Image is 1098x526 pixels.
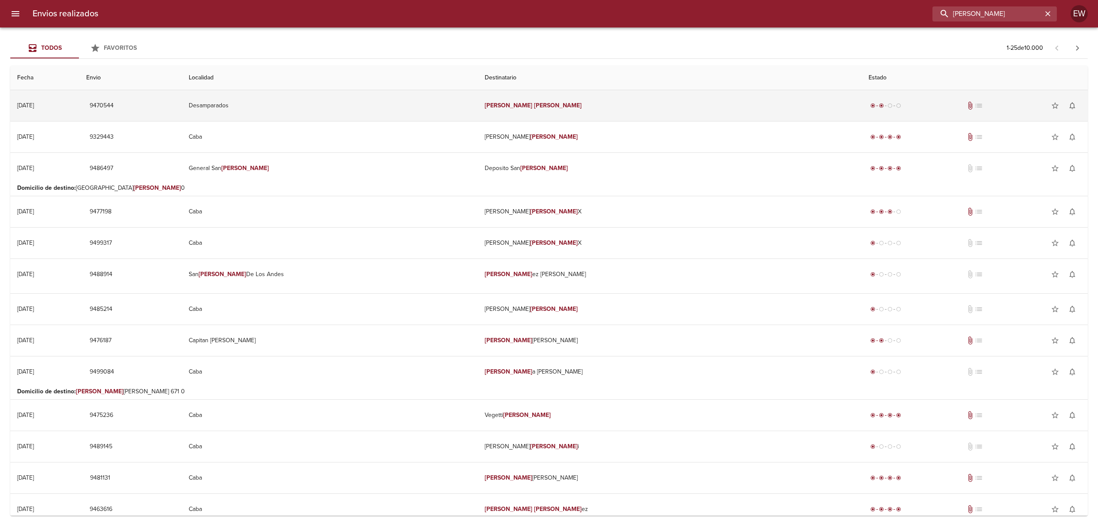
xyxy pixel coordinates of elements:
[1047,234,1064,252] button: Agregar a favoritos
[1068,270,1077,279] span: notifications_none
[182,325,478,356] td: Capitan [PERSON_NAME]
[503,411,551,419] em: [PERSON_NAME]
[870,166,875,171] span: radio_button_checked
[869,505,903,514] div: Entregado
[17,411,34,419] div: [DATE]
[17,474,34,481] div: [DATE]
[887,134,893,140] span: radio_button_checked
[966,164,974,173] span: No tiene documentos adjuntos
[478,400,861,431] td: Vegetti
[869,164,903,173] div: Entregado
[478,494,861,525] td: ez
[1047,301,1064,318] button: Agregar a favoritos
[974,368,983,376] span: No tiene pedido asociado
[17,184,1081,192] p: [GEOGRAPHIC_DATA] 0
[86,129,117,145] button: 9329443
[1064,501,1081,518] button: Activar notificaciones
[974,474,983,482] span: No tiene pedido asociado
[76,388,124,395] em: [PERSON_NAME]
[1068,442,1077,451] span: notifications_none
[869,133,903,141] div: Entregado
[221,164,269,172] em: [PERSON_NAME]
[1047,128,1064,146] button: Agregar a favoritos
[86,439,116,455] button: 9489145
[1064,234,1081,252] button: Activar notificaciones
[33,7,98,21] h6: Envios realizados
[478,196,861,227] td: [PERSON_NAME] X
[974,207,983,216] span: No tiene pedido asociado
[896,272,901,277] span: radio_button_unchecked
[879,272,884,277] span: radio_button_unchecked
[478,66,861,90] th: Destinatario
[530,239,578,246] em: [PERSON_NAME]
[90,367,114,377] span: 9499084
[1047,332,1064,349] button: Agregar a favoritos
[86,98,117,114] button: 9470544
[1051,164,1059,173] span: star_border
[869,305,903,313] div: Generado
[870,507,875,512] span: radio_button_checked
[485,337,532,344] em: [PERSON_NAME]
[870,338,875,343] span: radio_button_checked
[1064,203,1081,220] button: Activar notificaciones
[1064,97,1081,114] button: Activar notificaciones
[870,307,875,312] span: radio_button_checked
[887,166,893,171] span: radio_button_checked
[1051,505,1059,514] span: star_border
[1064,469,1081,486] button: Activar notificaciones
[870,475,875,480] span: radio_button_checked
[17,505,34,513] div: [DATE]
[1051,474,1059,482] span: star_border
[887,209,893,214] span: radio_button_checked
[1068,368,1077,376] span: notifications_none
[534,102,582,109] em: [PERSON_NAME]
[869,442,903,451] div: Generado
[485,474,532,481] em: [PERSON_NAME]
[485,505,532,513] em: [PERSON_NAME]
[974,101,983,110] span: No tiene pedido asociado
[1047,407,1064,424] button: Agregar a favoritos
[870,134,875,140] span: radio_button_checked
[530,305,578,313] em: [PERSON_NAME]
[896,103,901,108] span: radio_button_unchecked
[1051,442,1059,451] span: star_border
[182,122,478,152] td: Caba
[86,502,116,517] button: 9463616
[1051,368,1059,376] span: star_border
[974,164,983,173] span: No tiene pedido asociado
[90,304,112,315] span: 9485214
[182,494,478,525] td: Caba
[1068,207,1077,216] span: notifications_none
[879,307,884,312] span: radio_button_unchecked
[1064,266,1081,283] button: Activar notificaciones
[1051,133,1059,141] span: star_border
[182,153,478,184] td: General San
[879,444,884,449] span: radio_button_unchecked
[870,369,875,374] span: radio_button_checked
[478,228,861,258] td: [PERSON_NAME] X
[966,239,974,247] span: No tiene documentos adjuntos
[86,333,115,349] button: 9476187
[90,504,112,515] span: 9463616
[879,240,884,246] span: radio_button_unchecked
[530,133,578,140] em: [PERSON_NAME]
[1068,133,1077,141] span: notifications_none
[79,66,182,90] th: Envio
[5,3,26,24] button: menu
[182,431,478,462] td: Caba
[90,473,110,483] span: 9481131
[896,475,901,480] span: radio_button_checked
[896,369,901,374] span: radio_button_unchecked
[896,413,901,418] span: radio_button_checked
[17,337,34,344] div: [DATE]
[879,338,884,343] span: radio_button_checked
[17,387,1081,396] p: [PERSON_NAME] 671 0
[1064,363,1081,380] button: Activar notificaciones
[896,338,901,343] span: radio_button_unchecked
[478,462,861,493] td: [PERSON_NAME]
[10,38,148,58] div: Tabs Envios
[870,103,875,108] span: radio_button_checked
[887,507,893,512] span: radio_button_checked
[966,411,974,420] span: Tiene documentos adjuntos
[17,133,34,140] div: [DATE]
